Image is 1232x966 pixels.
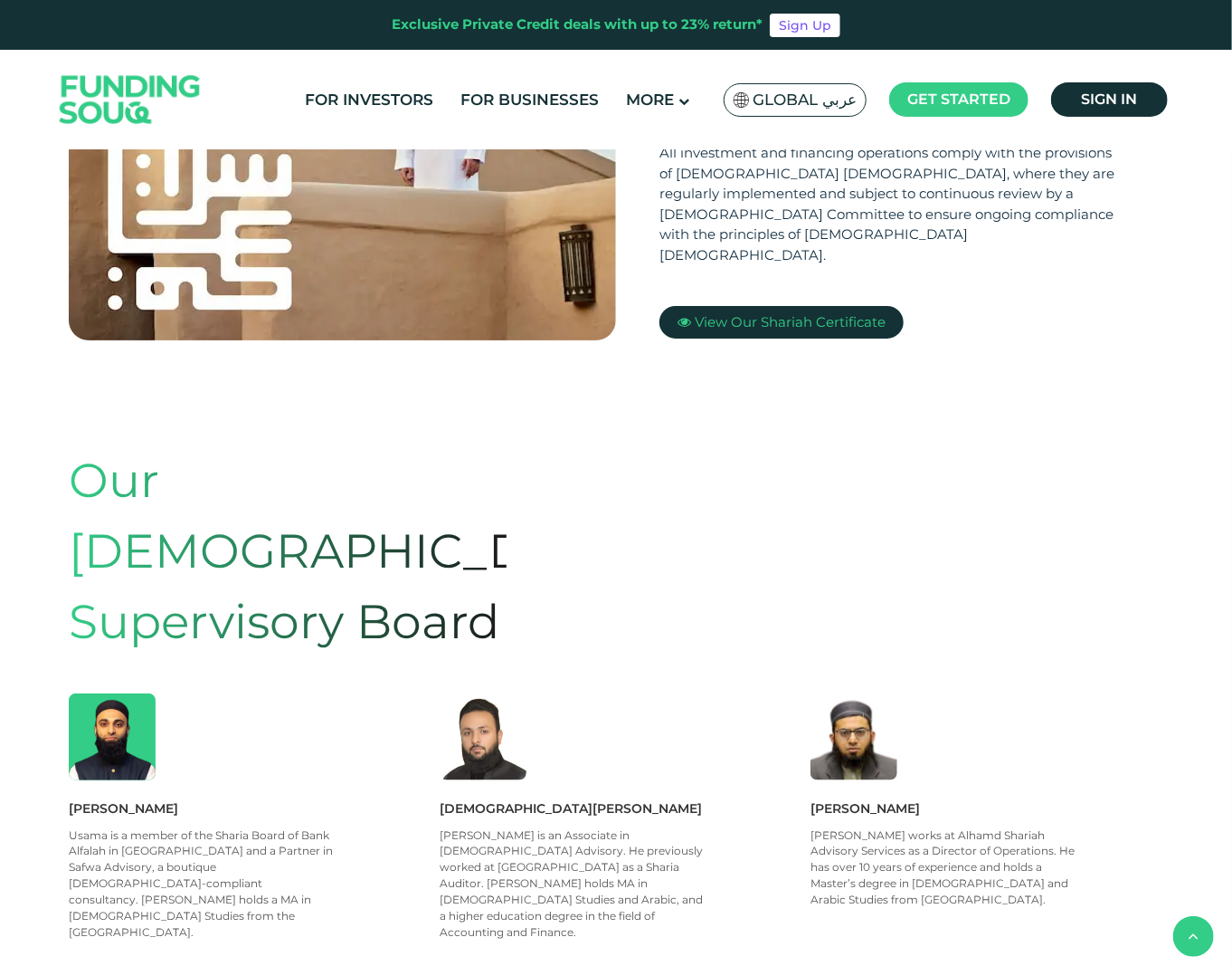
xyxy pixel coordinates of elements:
[457,85,604,115] a: For Businesses
[69,827,334,942] p: Usama is a member of the Sharia Board of Bank Alfalah in [GEOGRAPHIC_DATA] and a Partner in Safwa...
[42,54,219,146] img: Logo
[770,14,840,37] a: Sign Up
[734,92,750,108] img: SA Flag
[659,143,1120,265] div: All investment and financing operations comply with the provisions of [DEMOGRAPHIC_DATA] [DEMOGRA...
[1082,91,1138,108] span: Sign in
[695,313,886,330] span: View Our Shariah Certificate
[1051,82,1168,117] a: Sign in
[659,306,904,339] a: View Our Shariah Certificate
[69,452,632,650] span: Our [DEMOGRAPHIC_DATA] Supervisory Board
[810,799,1163,818] div: [PERSON_NAME]
[753,90,857,110] span: Global عربي
[440,827,705,942] p: [PERSON_NAME] is an Associate in [DEMOGRAPHIC_DATA] Advisory. He previously worked at [GEOGRAPHIC...
[810,693,897,780] img: Member Image
[1173,916,1214,957] button: back
[301,85,439,115] a: For Investors
[907,91,1010,108] span: Get started
[810,827,1076,909] p: [PERSON_NAME] works at Alhamd Shariah Advisory Services as a Director of Operations. He has over ...
[69,693,156,780] img: Member Image
[392,14,763,35] div: Exclusive Private Credit deals with up to 23% return*
[440,799,792,818] div: [DEMOGRAPHIC_DATA][PERSON_NAME]
[69,799,422,818] div: [PERSON_NAME]
[440,693,526,780] img: Member Image
[627,91,675,109] span: More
